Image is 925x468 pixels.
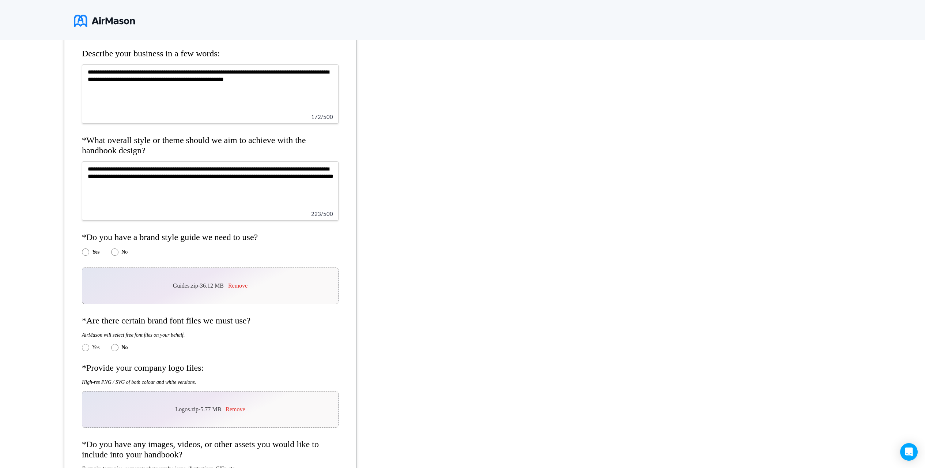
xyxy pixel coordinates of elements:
label: No [121,249,128,255]
h4: *Provide your company logo files: [82,363,339,373]
img: logo [74,12,135,30]
h4: *Do you have a brand style guide we need to use? [82,232,339,243]
span: 172 / 500 [311,113,333,120]
h4: *Are there certain brand font files we must use? [82,316,339,326]
button: Remove [226,406,245,413]
div: Open Intercom Messenger [900,443,918,461]
span: 223 / 500 [311,210,333,217]
h4: *Do you have any images, videos, or other assets you would like to include into your handbook? [82,439,339,460]
h5: AirMason will select free font files on your behalf. [82,332,339,338]
div: Logos.zip - 5.77 MB [175,406,245,413]
label: Yes [92,249,99,255]
label: No [121,345,128,351]
div: Guides.zip - 36.12 MB [173,282,248,289]
h5: High-res PNG / SVG of both colour and white versions. [82,379,339,385]
h4: Describe your business in a few words: [82,49,339,59]
h4: *What overall style or theme should we aim to achieve with the handbook design? [82,135,339,156]
label: Yes [92,345,99,351]
button: Remove [228,282,248,289]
